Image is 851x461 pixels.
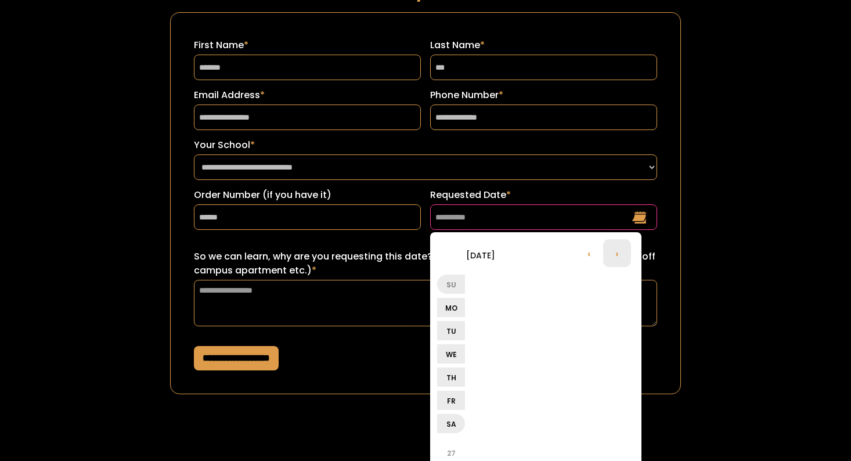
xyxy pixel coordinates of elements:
[430,188,657,202] label: Requested Date
[194,138,657,152] label: Your School
[430,38,657,52] label: Last Name
[437,298,465,317] li: Mo
[194,88,421,102] label: Email Address
[603,239,631,267] li: ›
[430,88,657,102] label: Phone Number
[194,250,657,278] label: So we can learn, why are you requesting this date? (ex: sorority recruitment, lease turn over for...
[437,414,465,433] li: Sa
[194,188,421,202] label: Order Number (if you have it)
[437,391,465,410] li: Fr
[437,368,465,387] li: Th
[194,38,421,52] label: First Name
[575,239,603,267] li: ‹
[437,275,465,294] li: Su
[437,241,524,269] li: [DATE]
[437,321,465,340] li: Tu
[437,344,465,363] li: We
[170,12,681,394] form: Request a Date Form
